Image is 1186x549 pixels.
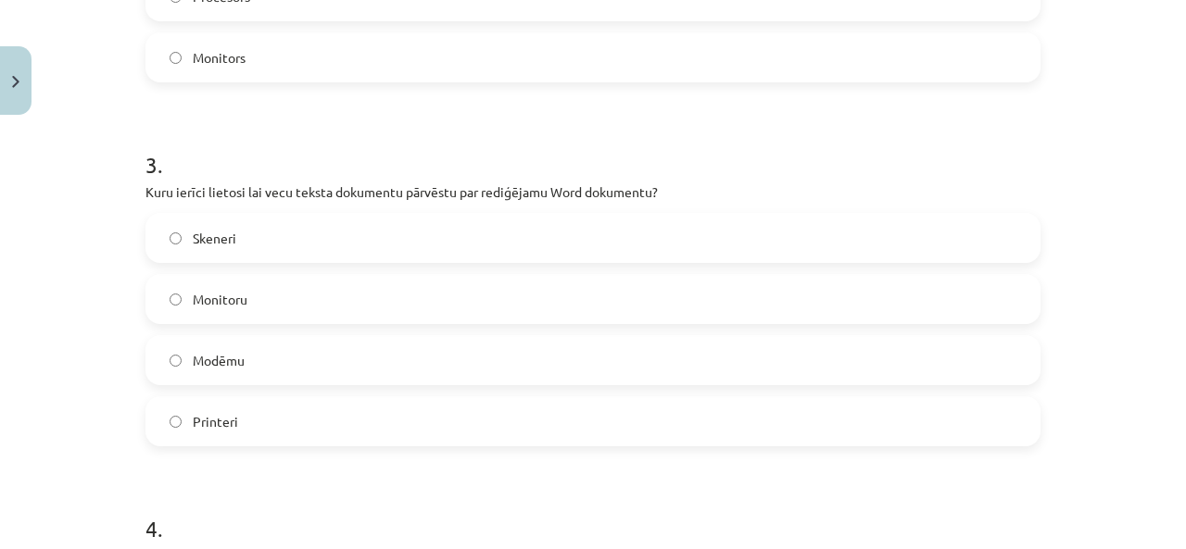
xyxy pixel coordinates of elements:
input: Skeneri [170,232,182,244]
input: Printeri [170,416,182,428]
input: Monitoru [170,293,182,306]
span: Skeneri [193,229,236,248]
span: Printeri [193,412,238,431]
img: icon-close-lesson-0947bae3869378f0d4975bcd49f059093ad1ed9edebbc8119c70593378902aed.svg [12,76,19,88]
input: Monitors [170,52,182,64]
span: Monitors [193,48,246,68]
span: Monitoru [193,290,247,309]
h1: 3 . [145,119,1041,177]
span: Modēmu [193,351,245,370]
input: Modēmu [170,355,182,367]
p: Kuru ierīci lietosi lai vecu teksta dokumentu pārvēstu par rediģējamu Word dokumentu? [145,182,1041,202]
h1: 4 . [145,483,1041,541]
